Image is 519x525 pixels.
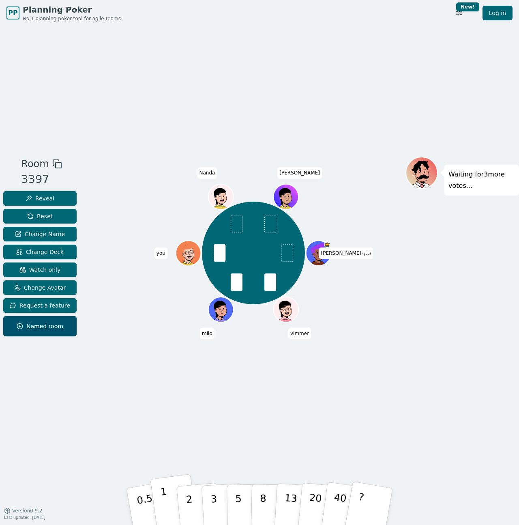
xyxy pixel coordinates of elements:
button: Version0.9.2 [4,508,43,514]
span: Watch only [19,266,61,274]
span: Change Name [15,230,65,238]
div: New! [456,2,479,11]
span: (you) [361,252,371,256]
button: New! [452,6,466,20]
button: Reveal [3,191,77,206]
button: Change Avatar [3,280,77,295]
a: Log in [483,6,513,20]
a: PPPlanning PokerNo.1 planning poker tool for agile teams [6,4,121,22]
button: Click to change your avatar [307,241,330,265]
span: Click to change your name [277,167,322,179]
span: Reset [27,212,53,220]
span: Reveal [26,194,54,202]
span: Change Deck [16,248,64,256]
button: Watch only [3,262,77,277]
span: Change Avatar [14,284,66,292]
span: Click to change your name [200,327,214,339]
span: Last updated: [DATE] [4,515,45,520]
span: Click to change your name [154,247,167,259]
div: 3397 [21,171,62,188]
span: bartholomew is the host [324,241,330,247]
button: Reset [3,209,77,224]
p: Waiting for 3 more votes... [448,169,515,191]
span: No.1 planning poker tool for agile teams [23,15,121,22]
span: Version 0.9.2 [12,508,43,514]
span: Click to change your name [319,247,373,259]
span: PP [8,8,17,18]
button: Named room [3,316,77,336]
span: Room [21,157,49,171]
span: Named room [17,322,63,330]
button: Change Deck [3,245,77,259]
button: Request a feature [3,298,77,313]
span: Click to change your name [197,167,217,179]
span: Planning Poker [23,4,121,15]
span: Click to change your name [288,327,311,339]
span: Request a feature [10,301,70,310]
button: Change Name [3,227,77,241]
